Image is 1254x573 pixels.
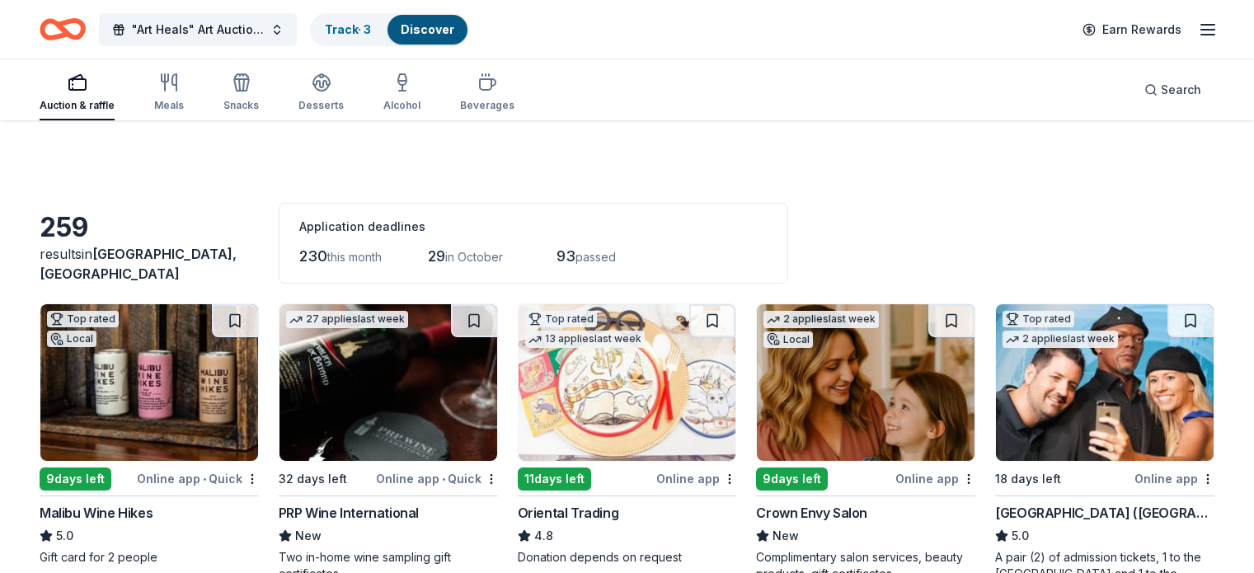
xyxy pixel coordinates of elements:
[327,250,382,264] span: this month
[298,99,344,112] div: Desserts
[154,66,184,120] button: Meals
[279,469,347,489] div: 32 days left
[1073,15,1191,45] a: Earn Rewards
[445,250,503,264] span: in October
[756,503,867,523] div: Crown Envy Salon
[40,211,259,244] div: 259
[757,304,975,461] img: Image for Crown Envy Salon
[763,331,813,348] div: Local
[223,66,259,120] button: Snacks
[383,66,420,120] button: Alcohol
[40,503,153,523] div: Malibu Wine Hikes
[525,331,645,348] div: 13 applies last week
[383,99,420,112] div: Alcohol
[995,503,1214,523] div: [GEOGRAPHIC_DATA] ([GEOGRAPHIC_DATA])
[279,503,419,523] div: PRP Wine International
[1161,80,1201,100] span: Search
[203,472,206,486] span: •
[401,22,454,36] a: Discover
[40,244,259,284] div: results
[518,549,737,566] div: Donation depends on request
[518,503,619,523] div: Oriental Trading
[519,304,736,461] img: Image for Oriental Trading
[223,99,259,112] div: Snacks
[295,526,322,546] span: New
[137,468,259,489] div: Online app Quick
[773,526,799,546] span: New
[1012,526,1029,546] span: 5.0
[1003,331,1118,348] div: 2 applies last week
[376,468,498,489] div: Online app Quick
[299,217,768,237] div: Application deadlines
[154,99,184,112] div: Meals
[279,304,497,461] img: Image for PRP Wine International
[99,13,297,46] button: "Art Heals" Art Auction 10th Annual
[286,311,408,328] div: 27 applies last week
[47,331,96,347] div: Local
[534,526,553,546] span: 4.8
[575,250,616,264] span: passed
[310,13,469,46] button: Track· 3Discover
[656,468,736,489] div: Online app
[996,304,1214,461] img: Image for Hollywood Wax Museum (Hollywood)
[518,467,591,491] div: 11 days left
[525,311,597,327] div: Top rated
[40,549,259,566] div: Gift card for 2 people
[40,10,86,49] a: Home
[442,472,445,486] span: •
[1131,73,1214,106] button: Search
[299,247,327,265] span: 230
[132,20,264,40] span: "Art Heals" Art Auction 10th Annual
[756,467,828,491] div: 9 days left
[40,304,258,461] img: Image for Malibu Wine Hikes
[40,99,115,112] div: Auction & raffle
[325,22,371,36] a: Track· 3
[995,469,1061,489] div: 18 days left
[895,468,975,489] div: Online app
[56,526,73,546] span: 5.0
[1134,468,1214,489] div: Online app
[557,247,575,265] span: 93
[298,66,344,120] button: Desserts
[40,467,111,491] div: 9 days left
[40,246,237,282] span: in
[40,303,259,566] a: Image for Malibu Wine HikesTop ratedLocal9days leftOnline app•QuickMalibu Wine Hikes5.0Gift card ...
[518,303,737,566] a: Image for Oriental TradingTop rated13 applieslast week11days leftOnline appOriental Trading4.8Don...
[460,99,514,112] div: Beverages
[428,247,445,265] span: 29
[1003,311,1074,327] div: Top rated
[763,311,879,328] div: 2 applies last week
[460,66,514,120] button: Beverages
[40,66,115,120] button: Auction & raffle
[47,311,119,327] div: Top rated
[40,246,237,282] span: [GEOGRAPHIC_DATA], [GEOGRAPHIC_DATA]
